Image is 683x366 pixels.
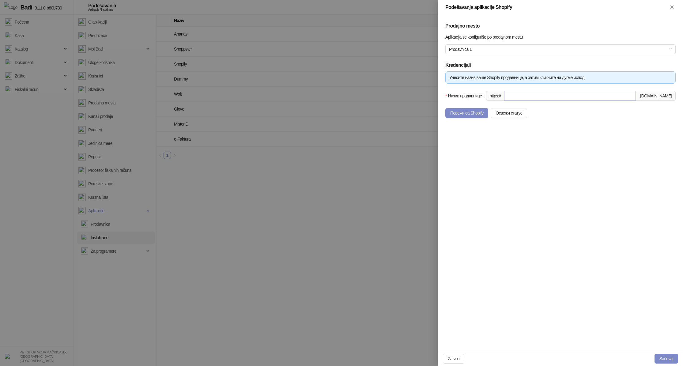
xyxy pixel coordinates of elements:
[449,74,672,81] div: Унесите назив ваше Shopify продавнице, а затим кликните на дугме испод.
[443,354,464,364] button: Zatvori
[445,22,676,30] h5: Prodajno mesto
[445,32,527,42] label: Aplikacija se konfiguriše po prodajnom mestu
[445,108,488,118] button: Повежи са Shopify
[655,354,678,364] button: Sačuvaj
[445,62,676,69] h5: Kredencijali
[445,4,668,11] div: Podešavanja aplikacije Shopify
[491,108,527,118] button: Освежи статус
[668,4,676,11] button: Zatvori
[636,91,676,101] span: .[DOMAIN_NAME]
[504,91,636,101] input: Назив продавнице
[445,91,486,101] label: Назив продавнице
[486,91,504,101] span: https://
[449,45,672,54] span: Prodavnica 1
